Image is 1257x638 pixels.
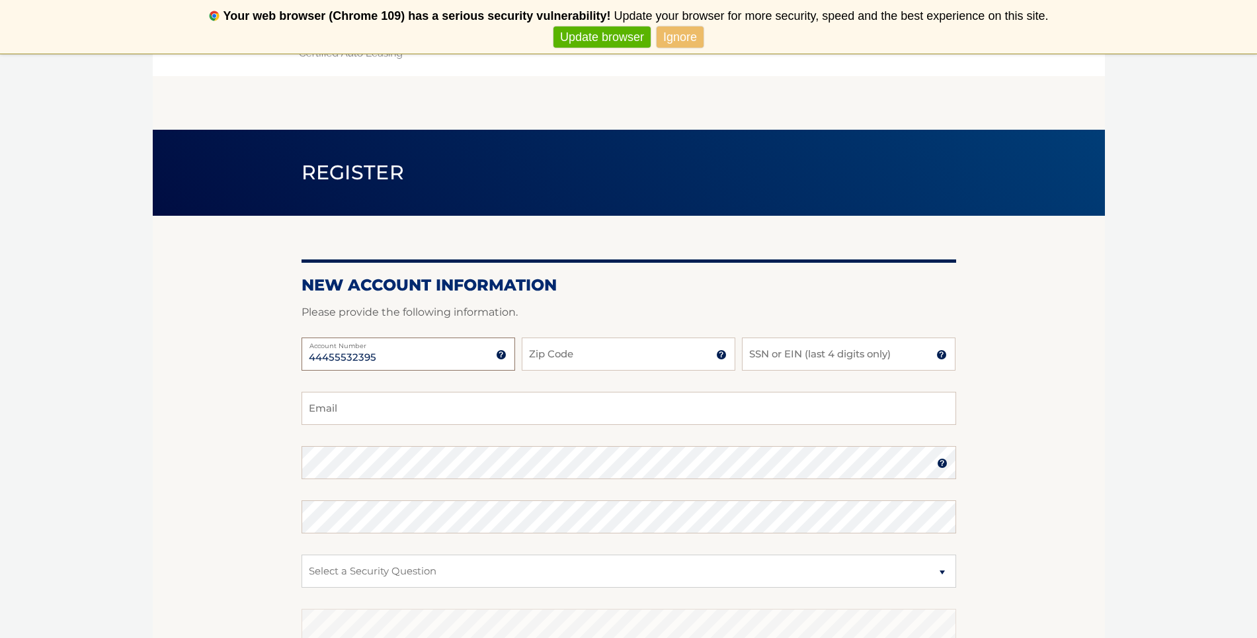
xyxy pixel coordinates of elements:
[716,349,727,360] img: tooltip.svg
[742,338,955,371] input: SSN or EIN (last 4 digits only)
[496,349,507,360] img: tooltip.svg
[936,349,947,360] img: tooltip.svg
[302,338,515,371] input: Account Number
[302,303,956,322] p: Please provide the following information.
[553,26,651,48] a: Update browser
[302,392,956,425] input: Email
[302,338,515,348] label: Account Number
[302,275,956,295] h2: New Account Information
[302,160,405,185] span: Register
[614,9,1048,23] span: Update your browser for more security, speed and the best experience on this site.
[937,458,948,469] img: tooltip.svg
[522,338,735,371] input: Zip Code
[657,26,704,48] a: Ignore
[223,9,611,23] b: Your web browser (Chrome 109) has a serious security vulnerability!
